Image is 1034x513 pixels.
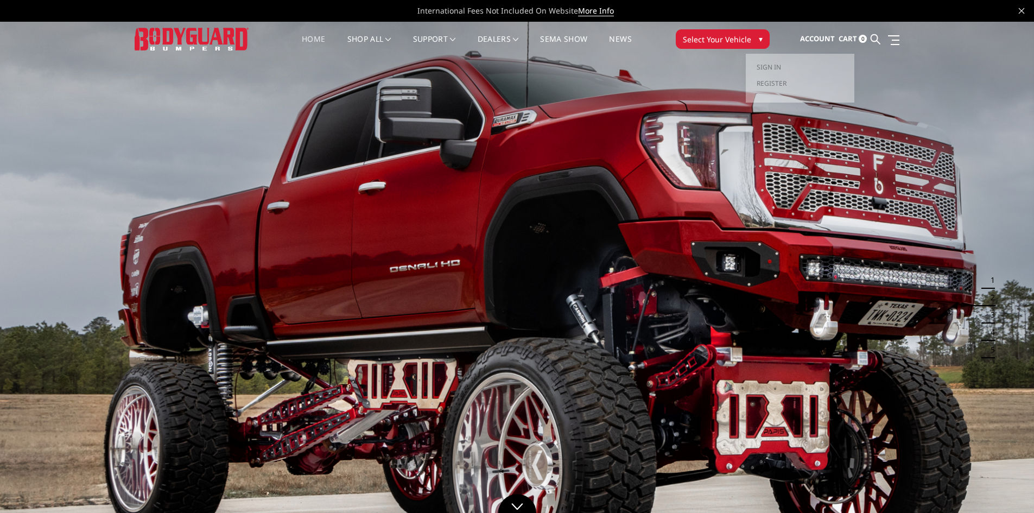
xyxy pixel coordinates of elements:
[757,79,786,88] span: Register
[757,62,781,72] span: Sign in
[757,59,843,75] a: Sign in
[984,271,995,289] button: 1 of 5
[540,35,587,56] a: SEMA Show
[984,289,995,306] button: 2 of 5
[759,33,763,45] span: ▾
[578,5,614,16] a: More Info
[984,341,995,358] button: 5 of 5
[859,35,867,43] span: 0
[498,494,536,513] a: Click to Down
[980,461,1034,513] iframe: Chat Widget
[676,29,770,49] button: Select Your Vehicle
[135,28,249,50] img: BODYGUARD BUMPERS
[800,34,835,43] span: Account
[984,324,995,341] button: 4 of 5
[757,75,843,92] a: Register
[839,24,867,54] a: Cart 0
[478,35,519,56] a: Dealers
[302,35,325,56] a: Home
[984,306,995,324] button: 3 of 5
[609,35,631,56] a: News
[800,24,835,54] a: Account
[347,35,391,56] a: shop all
[839,34,857,43] span: Cart
[683,34,751,45] span: Select Your Vehicle
[413,35,456,56] a: Support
